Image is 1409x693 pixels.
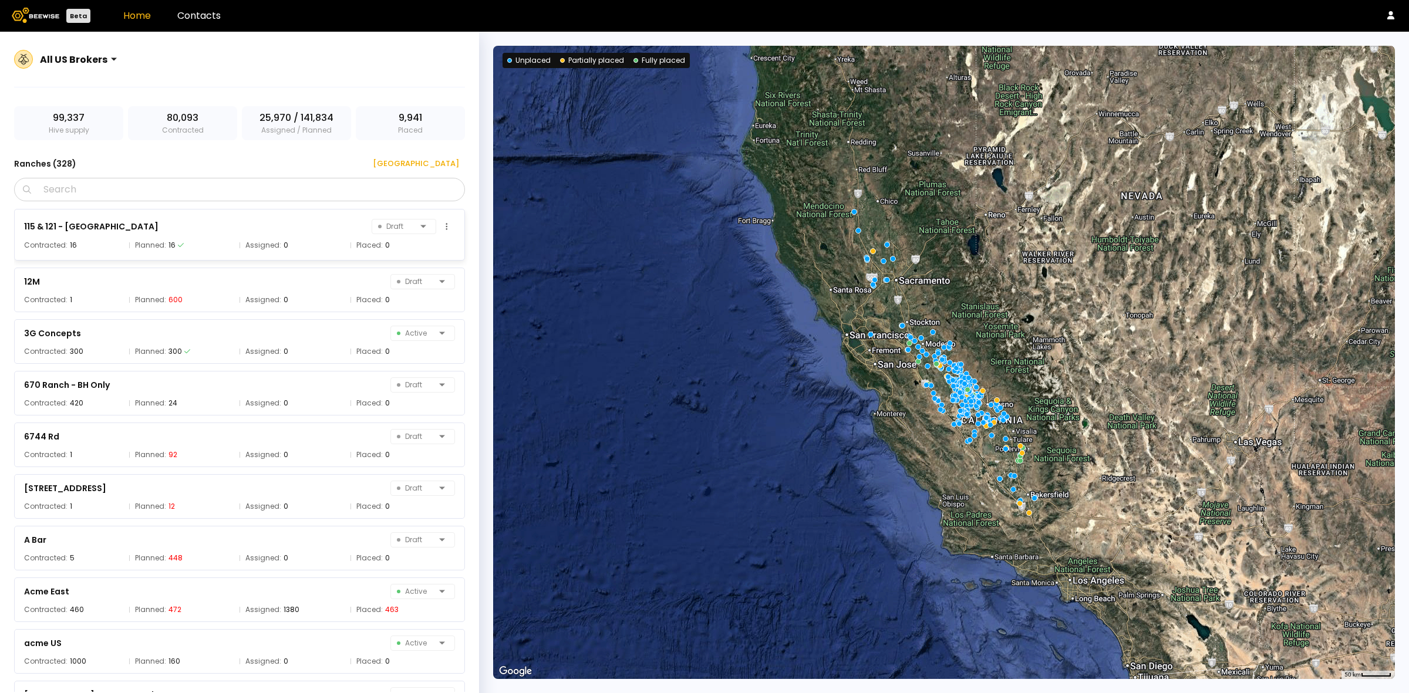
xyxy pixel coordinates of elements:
span: Contracted: [24,501,68,512]
div: Placed [356,106,465,140]
span: Assigned: [245,501,281,512]
div: 0 [385,346,390,357]
div: 1 [70,501,72,512]
div: 0 [284,449,288,461]
span: 99,337 [53,111,85,125]
span: Contracted: [24,655,68,667]
span: Contracted: [24,397,68,409]
span: Draft [397,378,434,392]
div: Assigned / Planned [242,106,351,140]
div: 0 [284,552,288,564]
span: 50 km [1344,671,1361,678]
div: 0 [385,449,390,461]
div: Fully placed [633,55,685,66]
span: Planned: [135,655,166,667]
span: Draft [397,430,434,444]
div: 24 [168,397,177,409]
div: 5 [70,552,75,564]
span: Draft [378,219,416,234]
div: [STREET_ADDRESS] [24,481,106,495]
span: Draft [397,481,434,495]
div: 670 Ranch - BH Only [24,378,110,392]
img: Beewise logo [12,8,59,23]
span: Planned: [135,239,166,251]
span: Contracted: [24,239,68,251]
span: Planned: [135,449,166,461]
span: Placed: [356,604,383,616]
div: [GEOGRAPHIC_DATA] [365,158,459,170]
span: Assigned: [245,397,281,409]
span: Placed: [356,552,383,564]
div: 463 [385,604,399,616]
button: [GEOGRAPHIC_DATA] [359,154,465,173]
span: 80,093 [167,111,198,125]
span: Planned: [135,604,166,616]
div: 16 [168,239,176,251]
span: Assigned: [245,655,281,667]
span: Contracted: [24,552,68,564]
span: Planned: [135,346,166,357]
div: 12M [24,275,40,289]
div: 0 [284,294,288,306]
span: Contracted: [24,346,68,357]
span: Placed: [356,294,383,306]
div: 3G Concepts [24,326,81,340]
span: Placed: [356,346,383,357]
div: 460 [70,604,84,616]
span: Assigned: [245,346,281,357]
span: Assigned: [245,552,281,564]
div: 16 [70,239,77,251]
span: Contracted: [24,604,68,616]
span: Assigned: [245,449,281,461]
div: 1000 [70,655,86,667]
div: All US Brokers [40,52,107,67]
span: Planned: [135,501,166,512]
div: acme US [24,636,62,650]
div: 0 [385,552,390,564]
img: Google [496,664,535,679]
div: 1380 [284,604,299,616]
span: 9,941 [399,111,422,125]
div: 600 [168,294,183,306]
h3: Ranches ( 328 ) [14,155,76,172]
div: 0 [385,501,390,512]
span: Contracted: [24,294,68,306]
div: 92 [168,449,177,461]
span: Contracted: [24,449,68,461]
div: 0 [284,397,288,409]
div: 420 [70,397,83,409]
div: 0 [284,655,288,667]
div: 0 [385,239,390,251]
div: 448 [168,552,183,564]
a: Open this area in Google Maps (opens a new window) [496,664,535,679]
span: Assigned: [245,294,281,306]
div: 300 [168,346,182,357]
div: Unplaced [507,55,551,66]
span: Active [397,636,434,650]
span: Active [397,326,434,340]
div: Acme East [24,584,69,599]
div: A Bar [24,533,46,547]
span: Draft [397,275,434,289]
span: 25,970 / 141,834 [259,111,333,125]
div: 6744 Rd [24,430,59,444]
div: Hive supply [14,106,123,140]
div: 1 [70,294,72,306]
div: 1 [70,449,72,461]
span: Planned: [135,397,166,409]
div: 0 [284,346,288,357]
span: Draft [397,533,434,547]
div: Partially placed [560,55,624,66]
div: 160 [168,655,180,667]
span: Placed: [356,655,383,667]
span: Placed: [356,397,383,409]
div: 300 [70,346,83,357]
span: Assigned: [245,604,281,616]
div: 0 [284,239,288,251]
div: 472 [168,604,181,616]
div: 0 [385,655,390,667]
div: 0 [284,501,288,512]
div: Beta [66,9,90,23]
div: 115 & 121 - [GEOGRAPHIC_DATA] [24,219,159,234]
div: 0 [385,294,390,306]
